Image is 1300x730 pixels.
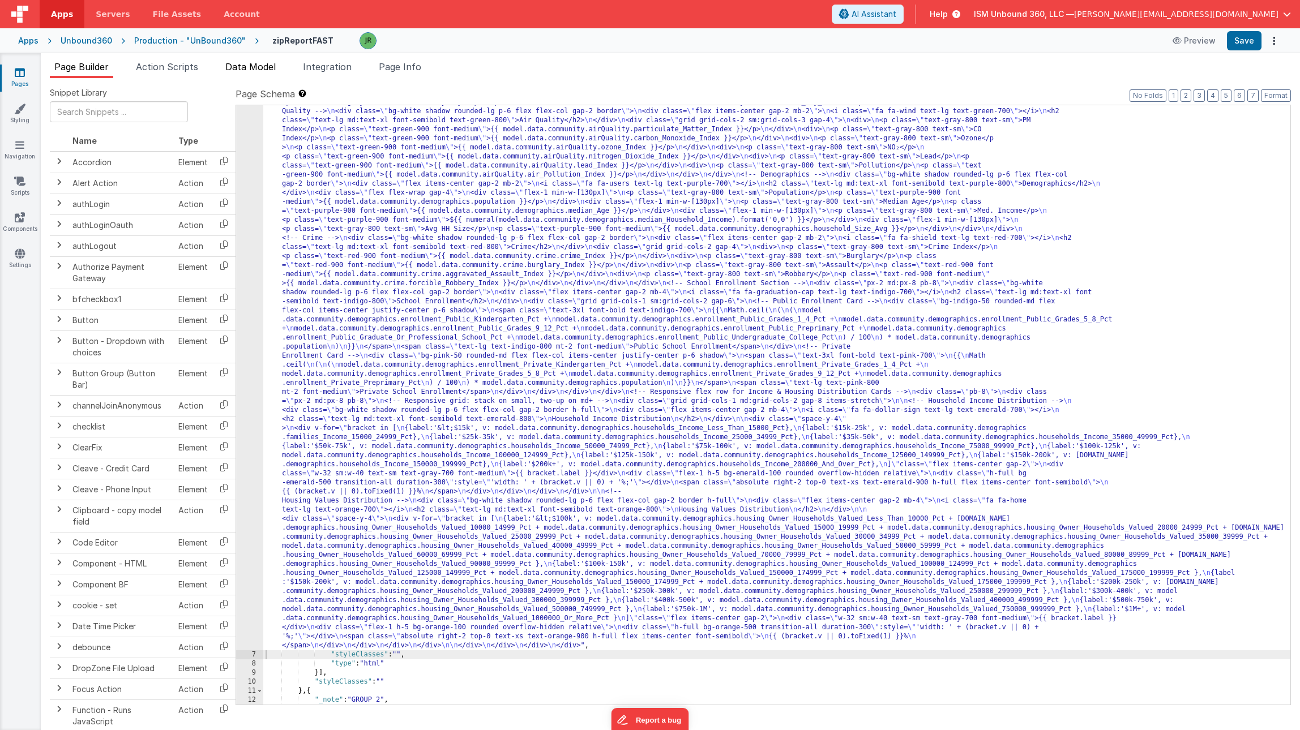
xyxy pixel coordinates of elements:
[68,310,174,330] td: Button
[68,330,174,363] td: Button - Dropdown with choices
[174,637,212,658] td: Action
[68,289,174,310] td: bfcheckbox1
[174,595,212,616] td: Action
[174,256,212,289] td: Element
[236,650,263,659] div: 7
[174,152,212,173] td: Element
[174,437,212,458] td: Element
[174,416,212,437] td: Element
[174,658,212,679] td: Element
[51,8,73,20] span: Apps
[174,194,212,214] td: Action
[174,479,212,500] td: Element
[236,659,263,668] div: 8
[68,479,174,500] td: Cleave - Phone Input
[134,35,246,46] div: Production - "UnBound360"
[236,87,295,101] span: Page Schema
[54,61,109,72] span: Page Builder
[379,61,421,72] span: Page Info
[178,136,198,145] span: Type
[1234,89,1245,102] button: 6
[225,61,276,72] span: Data Model
[236,695,263,705] div: 12
[974,8,1291,20] button: ISM Unbound 360, LLC — [PERSON_NAME][EMAIL_ADDRESS][DOMAIN_NAME]
[1207,89,1218,102] button: 4
[68,256,174,289] td: Authorize Payment Gateway
[61,35,112,46] div: Unbound360
[68,500,174,532] td: Clipboard - copy model field
[68,395,174,416] td: channelJoinAnonymous
[68,658,174,679] td: DropZone File Upload
[68,637,174,658] td: debounce
[1266,33,1282,49] button: Options
[96,8,130,20] span: Servers
[852,8,896,20] span: AI Assistant
[174,553,212,574] td: Element
[68,679,174,699] td: Focus Action
[174,310,212,330] td: Element
[236,677,263,686] div: 10
[68,152,174,173] td: Accordion
[72,136,97,145] span: Name
[136,61,198,72] span: Action Scripts
[68,574,174,595] td: Component BF
[1227,31,1261,50] button: Save
[174,289,212,310] td: Element
[1221,89,1231,102] button: 5
[236,668,263,677] div: 9
[832,5,904,24] button: AI Assistant
[1247,89,1259,102] button: 7
[1194,89,1205,102] button: 3
[272,36,333,45] h4: zipReportFAST
[174,395,212,416] td: Action
[1166,32,1222,50] button: Preview
[174,532,212,553] td: Element
[174,679,212,699] td: Action
[68,214,174,235] td: authLoginOauth
[174,330,212,363] td: Element
[360,33,376,49] img: 7673832259734376a215dc8786de64cb
[68,616,174,637] td: Date Time Picker
[68,173,174,194] td: Alert Action
[68,363,174,395] td: Button Group (Button Bar)
[303,61,352,72] span: Integration
[153,8,202,20] span: File Assets
[1261,89,1291,102] button: Format
[68,553,174,574] td: Component - HTML
[1169,89,1178,102] button: 1
[68,235,174,256] td: authLogout
[50,101,188,122] input: Search Snippets ...
[174,574,212,595] td: Element
[174,173,212,194] td: Action
[68,416,174,437] td: checklist
[930,8,948,20] span: Help
[974,8,1074,20] span: ISM Unbound 360, LLC —
[1181,89,1191,102] button: 2
[1130,89,1166,102] button: No Folds
[236,686,263,695] div: 11
[50,87,107,98] span: Snippet Library
[68,532,174,553] td: Code Editor
[18,35,39,46] div: Apps
[174,458,212,479] td: Element
[174,616,212,637] td: Element
[68,194,174,214] td: authLogin
[174,363,212,395] td: Element
[174,235,212,256] td: Action
[68,458,174,479] td: Cleave - Credit Card
[236,25,263,650] div: 6
[174,500,212,532] td: Action
[68,595,174,616] td: cookie - set
[174,214,212,235] td: Action
[68,437,174,458] td: ClearFix
[1074,8,1278,20] span: [PERSON_NAME][EMAIL_ADDRESS][DOMAIN_NAME]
